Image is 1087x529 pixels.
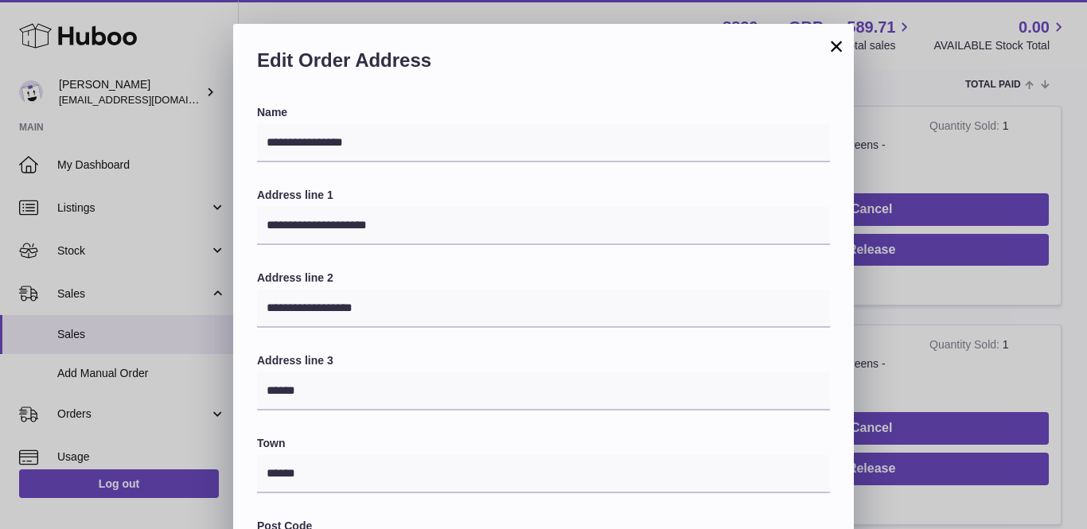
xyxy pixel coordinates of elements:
[257,270,830,286] label: Address line 2
[257,188,830,203] label: Address line 1
[257,48,830,81] h2: Edit Order Address
[257,105,830,120] label: Name
[257,436,830,451] label: Town
[827,37,846,56] button: ×
[257,353,830,368] label: Address line 3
